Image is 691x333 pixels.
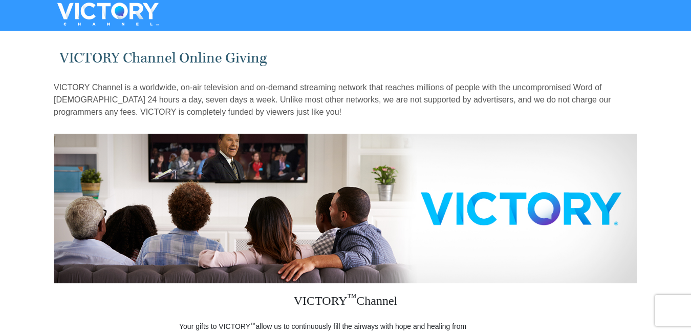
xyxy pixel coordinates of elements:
img: VICTORYTHON - VICTORY Channel [44,3,172,26]
sup: ™ [348,292,357,302]
h1: VICTORY Channel Online Giving [59,50,632,67]
sup: ™ [250,321,256,327]
p: VICTORY Channel is a worldwide, on-air television and on-demand streaming network that reaches mi... [54,81,637,118]
h3: VICTORY Channel [179,283,512,321]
